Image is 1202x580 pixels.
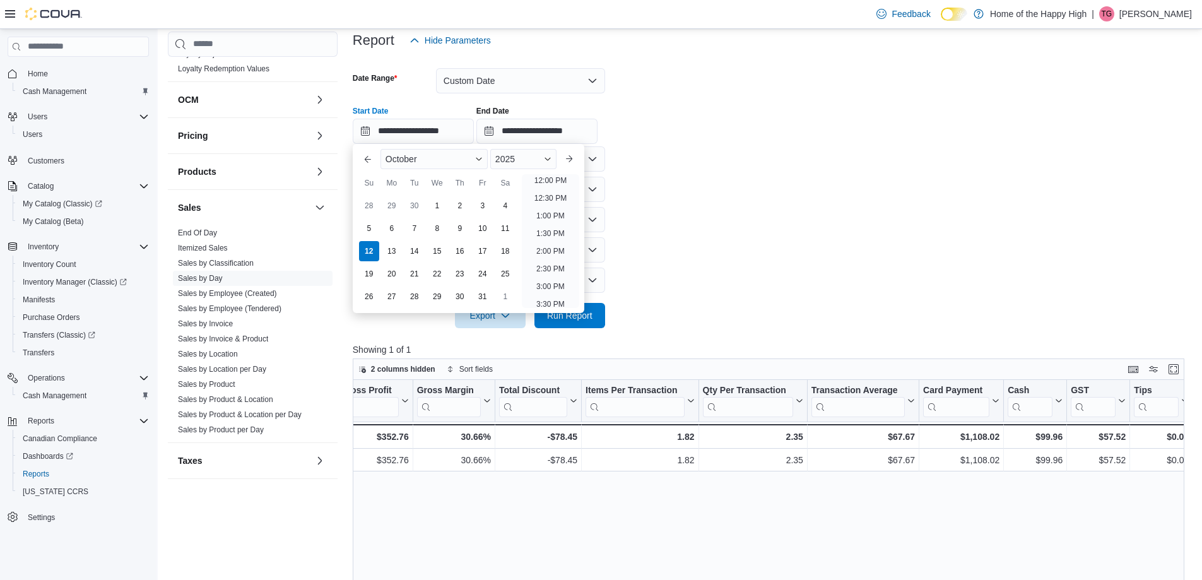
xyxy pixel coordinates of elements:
div: day-27 [382,287,402,307]
a: Sales by Product & Location per Day [178,410,302,419]
span: Sales by Product per Day [178,425,264,435]
div: day-7 [404,218,425,239]
button: Operations [3,369,154,387]
span: Sales by Day [178,273,223,283]
span: Users [23,129,42,139]
button: Reports [13,465,154,483]
div: $0.00 [1134,453,1189,468]
span: Purchase Orders [18,310,149,325]
span: My Catalog (Beta) [18,214,149,229]
span: Catalog [23,179,149,194]
div: Card Payment [923,385,989,397]
span: My Catalog (Beta) [23,216,84,227]
button: My Catalog (Beta) [13,213,154,230]
button: Reports [3,412,154,430]
span: My Catalog (Classic) [18,196,149,211]
button: Previous Month [358,149,378,169]
button: Manifests [13,291,154,309]
div: Fr [473,173,493,193]
div: $99.96 [1008,453,1063,468]
a: Dashboards [13,447,154,465]
button: Users [3,108,154,126]
div: day-6 [382,218,402,239]
span: Operations [28,373,65,383]
a: Users [18,127,47,142]
p: | [1092,6,1094,21]
a: Cash Management [18,388,91,403]
button: Transfers [13,344,154,362]
span: Sales by Invoice & Product [178,334,268,344]
span: Sort fields [459,364,493,374]
span: Customers [28,156,64,166]
span: Cash Management [23,391,86,401]
button: Qty Per Transaction [702,385,803,417]
img: Cova [25,8,82,20]
span: Sales by Invoice [178,319,233,329]
div: Transaction Average [811,385,905,417]
a: Settings [23,510,60,525]
div: day-30 [450,287,470,307]
button: Taxes [178,454,310,467]
button: Next month [559,149,579,169]
div: Button. Open the year selector. 2025 is currently selected. [490,149,557,169]
div: Gross Margin [416,385,480,397]
li: 1:00 PM [531,208,570,223]
button: Enter fullscreen [1166,362,1181,377]
div: Gross Profit [341,385,399,397]
a: Transfers (Classic) [13,326,154,344]
span: Inventory Count [18,257,149,272]
div: $0.00 [1134,429,1189,444]
a: Itemized Sales [178,244,228,252]
div: day-9 [450,218,470,239]
button: Products [178,165,310,178]
span: Sales by Product & Location per Day [178,410,302,420]
a: [US_STATE] CCRS [18,484,93,499]
a: Transfers [18,345,59,360]
div: day-19 [359,264,379,284]
a: Inventory Count [18,257,81,272]
div: Qty Per Transaction [702,385,792,397]
div: 1.82 [586,453,695,468]
button: Settings [3,508,154,526]
button: Inventory [23,239,64,254]
div: $67.67 [811,429,915,444]
div: Items Per Transaction [586,385,685,417]
a: My Catalog (Classic) [13,195,154,213]
div: Th [450,173,470,193]
div: day-29 [382,196,402,216]
div: -$78.45 [499,429,577,444]
span: Purchase Orders [23,312,80,323]
button: Sales [178,201,310,214]
span: Catalog [28,181,54,191]
div: day-10 [473,218,493,239]
h3: Report [353,33,394,48]
div: Button. Open the month selector. October is currently selected. [380,149,488,169]
li: 12:30 PM [529,191,572,206]
a: Sales by Day [178,274,223,283]
div: Total Discount [499,385,567,417]
h3: Sales [178,201,201,214]
span: Dashboards [18,449,149,464]
button: [US_STATE] CCRS [13,483,154,500]
div: Cash [1008,385,1052,397]
button: Export [455,303,526,328]
button: Gross Margin [416,385,490,417]
div: $352.76 [341,453,409,468]
span: Users [28,112,47,122]
button: Inventory [3,238,154,256]
button: Cash [1008,385,1063,417]
ul: Time [522,174,579,308]
button: OCM [178,93,310,106]
p: [PERSON_NAME] [1119,6,1192,21]
a: Transfers (Classic) [18,328,100,343]
a: My Catalog (Classic) [18,196,107,211]
li: 2:00 PM [531,244,570,259]
span: Settings [23,509,149,525]
div: day-26 [359,287,379,307]
button: Sort fields [442,362,498,377]
a: Purchase Orders [18,310,85,325]
button: Customers [3,151,154,169]
a: Sales by Product per Day [178,425,264,434]
button: Catalog [23,179,59,194]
